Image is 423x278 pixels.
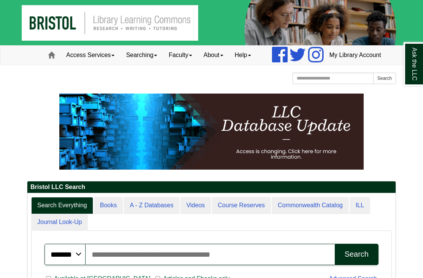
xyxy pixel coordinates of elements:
[27,181,396,193] h2: Bristol LLC Search
[94,197,123,214] a: Books
[335,244,378,265] button: Search
[229,46,257,65] a: Help
[163,46,198,65] a: Faculty
[120,46,163,65] a: Searching
[345,250,369,259] div: Search
[198,46,229,65] a: About
[180,197,211,214] a: Videos
[60,46,120,65] a: Access Services
[31,197,93,214] a: Search Everything
[31,214,88,231] a: Journal Look-Up
[212,197,271,214] a: Course Reserves
[124,197,180,214] a: A - Z Databases
[272,197,349,214] a: Commonwealth Catalog
[373,73,396,84] button: Search
[350,197,370,214] a: ILL
[59,94,364,170] img: HTML tutorial
[324,46,387,65] a: My Library Account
